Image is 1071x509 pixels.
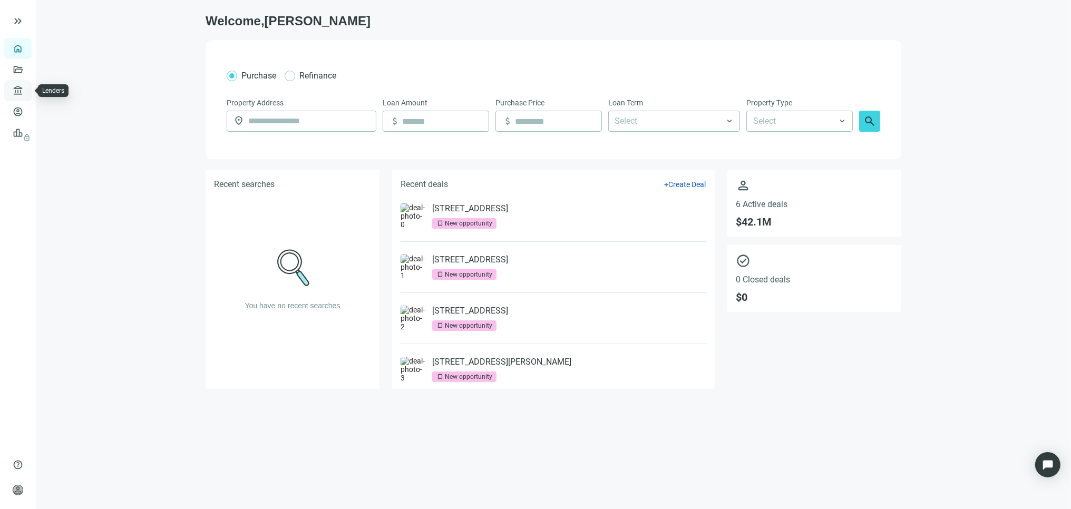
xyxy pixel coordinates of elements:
span: location_on [233,115,244,126]
img: deal-photo-3 [401,357,426,382]
span: person [13,485,23,495]
span: Property Type [746,97,792,109]
h5: Recent deals [401,178,448,191]
a: [STREET_ADDRESS] [432,203,508,214]
img: deal-photo-1 [401,254,426,280]
button: keyboard_double_arrow_right [12,15,24,27]
img: deal-photo-0 [401,203,426,229]
span: search [863,115,876,128]
a: [STREET_ADDRESS][PERSON_NAME] [432,357,571,367]
span: Loan Term [608,97,643,109]
span: bookmark [436,373,444,380]
span: bookmark [436,271,444,278]
div: Open Intercom Messenger [1035,452,1060,477]
span: Loan Amount [383,97,427,109]
span: $ 42.1M [736,216,893,228]
img: deal-photo-2 [401,306,426,331]
span: person [736,178,893,193]
span: Create Deal [668,180,706,189]
button: +Create Deal [664,180,706,189]
span: Property Address [227,97,284,109]
span: Purchase Price [495,97,544,109]
span: You have no recent searches [245,301,340,310]
h5: Recent searches [214,178,275,191]
h1: Welcome, [PERSON_NAME] [206,13,901,30]
span: $ 0 [736,291,893,304]
div: New opportunity [445,218,492,229]
div: New opportunity [445,320,492,331]
div: New opportunity [445,371,492,382]
span: attach_money [390,116,400,126]
span: 6 Active deals [736,199,893,209]
span: help [13,459,23,470]
span: Purchase [241,71,276,81]
span: + [664,180,668,189]
span: bookmark [436,322,444,329]
a: [STREET_ADDRESS] [432,306,508,316]
a: [STREET_ADDRESS] [432,254,508,265]
button: search [859,111,880,132]
span: check_circle [736,253,893,268]
span: Refinance [299,71,336,81]
span: 0 Closed deals [736,275,893,285]
span: attach_money [502,116,513,126]
div: New opportunity [445,269,492,280]
span: bookmark [436,220,444,227]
